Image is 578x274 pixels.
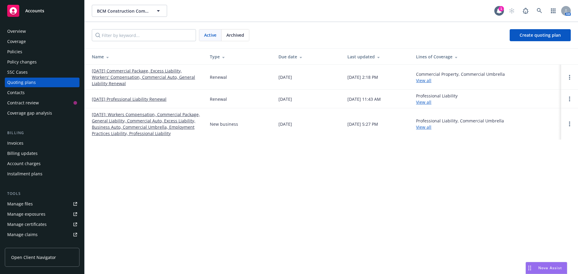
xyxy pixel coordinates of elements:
[526,262,567,274] button: Nova Assist
[7,230,38,239] div: Manage claims
[5,191,79,197] div: Tools
[5,199,79,209] a: Manage files
[7,149,38,158] div: Billing updates
[278,74,292,80] div: [DATE]
[7,240,36,250] div: Manage BORs
[25,8,44,13] span: Accounts
[7,26,26,36] div: Overview
[416,124,431,130] a: View all
[5,37,79,46] a: Coverage
[5,26,79,36] a: Overview
[278,54,337,60] div: Due date
[92,96,166,102] a: [DATE] Professional Liability Renewal
[526,262,533,274] div: Drag to move
[7,67,28,77] div: SSC Cases
[5,57,79,67] a: Policy changes
[416,99,431,105] a: View all
[7,37,26,46] div: Coverage
[520,5,532,17] a: Report a Bug
[5,209,79,219] a: Manage exposures
[347,74,378,80] div: [DATE] 2:18 PM
[210,121,238,127] div: New business
[210,96,227,102] div: Renewal
[347,54,406,60] div: Last updated
[226,32,244,38] span: Archived
[7,88,25,97] div: Contacts
[92,5,167,17] button: BCM Construction Company, Inc.
[416,78,431,83] a: View all
[566,120,573,128] a: Open options
[92,54,200,60] div: Name
[7,47,22,57] div: Policies
[506,5,518,17] a: Start snowing
[566,74,573,81] a: Open options
[416,54,556,60] div: Lines of Coverage
[7,199,33,209] div: Manage files
[278,121,292,127] div: [DATE]
[7,78,36,87] div: Quoting plans
[416,118,504,130] div: Professional Liability, Commercial Umbrella
[7,138,23,148] div: Invoices
[520,32,561,38] span: Create quoting plan
[278,96,292,102] div: [DATE]
[538,265,562,270] span: Nova Assist
[5,230,79,239] a: Manage claims
[5,220,79,229] a: Manage certificates
[533,5,545,17] a: Search
[5,149,79,158] a: Billing updates
[5,88,79,97] a: Contacts
[7,108,52,118] div: Coverage gap analysis
[11,254,56,260] span: Open Client Navigator
[7,57,37,67] div: Policy changes
[5,138,79,148] a: Invoices
[5,78,79,87] a: Quoting plans
[5,169,79,179] a: Installment plans
[7,169,42,179] div: Installment plans
[5,2,79,19] a: Accounts
[7,98,39,108] div: Contract review
[92,111,200,137] a: [DATE]: Workers Compensation, Commercial Package, General Liability, Commercial Auto, Excess Liab...
[5,159,79,168] a: Account charges
[347,96,381,102] div: [DATE] 11:43 AM
[416,71,505,84] div: Commercial Property, Commercial Umbrella
[5,67,79,77] a: SSC Cases
[5,130,79,136] div: Billing
[5,240,79,250] a: Manage BORs
[210,54,269,60] div: Type
[547,5,559,17] a: Switch app
[7,220,47,229] div: Manage certificates
[416,93,458,105] div: Professional Liability
[5,47,79,57] a: Policies
[510,29,571,41] a: Create quoting plan
[92,68,200,87] a: [DATE] Commercial Package, Excess Liability, Workers' Compensation, Commercial Auto, General Liab...
[566,95,573,103] a: Open options
[347,121,378,127] div: [DATE] 5:27 PM
[7,209,45,219] div: Manage exposures
[5,98,79,108] a: Contract review
[204,32,216,38] span: Active
[5,108,79,118] a: Coverage gap analysis
[499,6,504,11] div: 1
[7,159,41,168] div: Account charges
[210,74,227,80] div: Renewal
[97,8,149,14] span: BCM Construction Company, Inc.
[92,29,196,41] input: Filter by keyword...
